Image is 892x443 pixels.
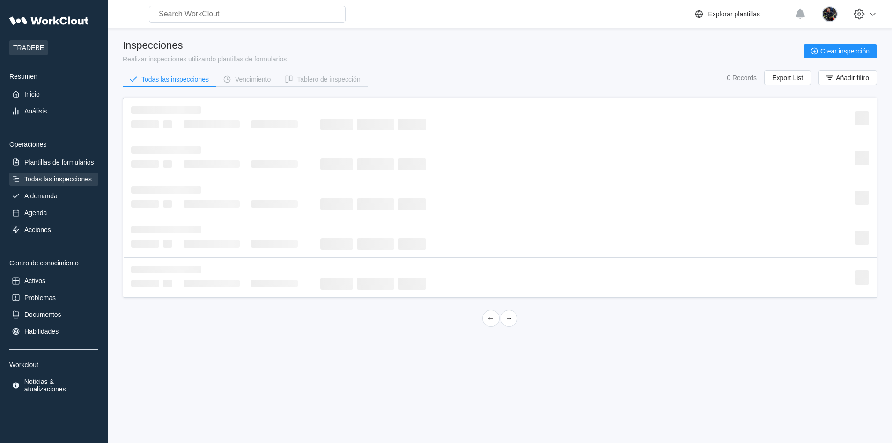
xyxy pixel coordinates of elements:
span: ‌ [357,278,394,290]
a: Noticias & atualizaciones [9,376,98,395]
button: Tablero de inspección [278,72,368,86]
div: Problemas [24,294,56,301]
a: Análisis [9,105,98,118]
span: ‌ [131,266,201,273]
span: ‌ [357,158,394,170]
span: ‌ [131,200,159,208]
span: ‌ [320,198,353,210]
span: ‌ [184,280,240,287]
button: Crear inspección [804,44,877,58]
button: Añadir filtro [818,70,877,85]
div: Explorar plantillas [708,10,760,18]
span: ‌ [398,119,426,130]
span: ‌ [184,200,240,208]
span: ‌ [357,238,394,250]
div: Habilidades [24,328,59,335]
a: Documentos [9,308,98,321]
span: ‌ [131,120,159,128]
span: ‌ [184,240,240,248]
span: ‌ [163,200,172,208]
span: ‌ [398,198,426,210]
span: ‌ [131,186,201,194]
img: 2a7a337f-28ec-44a9-9913-8eaa51124fce.jpg [822,6,838,22]
div: Plantillas de formularios [24,158,94,166]
a: Next page [501,310,518,327]
div: Todas las inspecciones [24,175,92,183]
span: ‌ [131,160,159,168]
div: Workclout [9,361,98,368]
span: ‌ [251,280,298,287]
div: A demanda [24,192,58,200]
button: Todas las inspecciones [123,72,216,86]
span: ‌ [251,200,298,208]
span: ‌ [855,270,869,285]
div: Todas las inspecciones [141,76,209,83]
span: ‌ [357,198,394,210]
div: Documentos [24,311,61,318]
div: Inicio [24,90,40,98]
span: ‌ [131,280,159,287]
a: Todas las inspecciones [9,173,98,186]
span: ‌ [131,106,201,114]
button: Export List [764,70,811,85]
a: Plantillas de formularios [9,156,98,169]
div: Tablero de inspección [297,76,360,83]
span: ‌ [855,111,869,125]
div: Activos [24,277,45,285]
div: 0 Records [727,74,757,82]
span: ‌ [251,120,298,128]
span: ‌ [398,278,426,290]
span: ‌ [131,226,201,233]
span: Crear inspección [820,48,870,54]
div: Inspecciones [123,39,287,52]
span: ‌ [320,119,353,130]
a: Explorar plantillas [693,8,790,20]
span: ‌ [398,158,426,170]
span: ‌ [184,160,240,168]
span: ‌ [398,238,426,250]
span: ‌ [320,238,353,250]
span: ‌ [320,158,353,170]
span: ‌ [251,240,298,248]
div: Resumen [9,73,98,80]
span: ‌ [163,120,172,128]
div: Acciones [24,226,51,233]
span: ‌ [855,191,869,205]
span: Export List [772,75,803,81]
div: Realizar inspecciones utilizando plantillas de formularios [123,55,287,63]
div: Operaciones [9,141,98,148]
a: Previous page [482,310,500,327]
input: Search WorkClout [149,6,346,23]
span: ‌ [131,240,159,248]
a: Problemas [9,291,98,304]
div: Análisis [24,107,47,115]
div: Noticias & atualizaciones [24,378,96,393]
button: Vencimiento [216,72,278,86]
a: Inicio [9,88,98,101]
div: Centro de conocimiento [9,259,98,267]
a: A demanda [9,189,98,203]
span: ‌ [855,151,869,165]
span: ‌ [131,146,201,154]
span: ‌ [163,160,172,168]
span: ‌ [163,240,172,248]
span: ‌ [357,119,394,130]
span: ‌ [184,120,240,128]
span: Añadir filtro [836,75,869,81]
a: Acciones [9,223,98,236]
a: Habilidades [9,325,98,338]
a: Agenda [9,206,98,219]
span: ‌ [320,278,353,290]
div: Vencimiento [235,76,271,83]
a: Activos [9,274,98,287]
span: ‌ [251,160,298,168]
span: ‌ [855,231,869,245]
span: ‌ [163,280,172,287]
span: TRADEBE [9,40,48,55]
div: Agenda [24,209,47,217]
